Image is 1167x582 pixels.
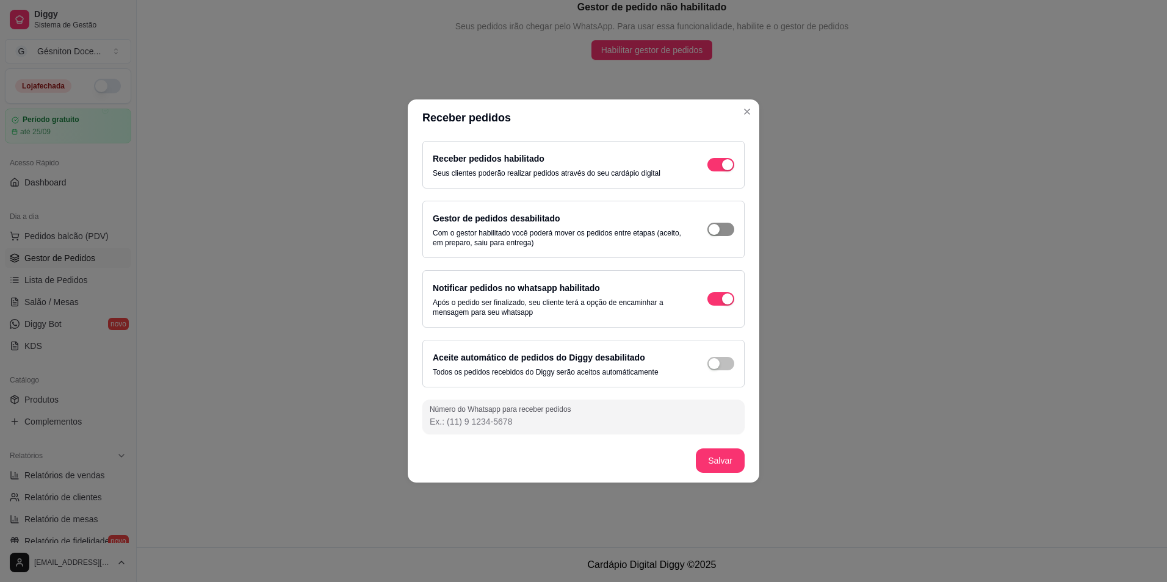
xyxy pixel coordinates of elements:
label: Número do Whatsapp para receber pedidos [430,404,575,414]
label: Gestor de pedidos desabilitado [433,214,560,223]
p: Seus clientes poderão realizar pedidos através do seu cardápio digital [433,168,660,178]
input: Número do Whatsapp para receber pedidos [430,415,737,428]
button: Salvar [696,448,745,473]
label: Aceite automático de pedidos do Diggy desabilitado [433,353,645,362]
p: Após o pedido ser finalizado, seu cliente terá a opção de encaminhar a mensagem para seu whatsapp [433,298,683,317]
p: Com o gestor habilitado você poderá mover os pedidos entre etapas (aceito, em preparo, saiu para ... [433,228,683,248]
header: Receber pedidos [408,99,759,136]
label: Notificar pedidos no whatsapp habilitado [433,283,600,293]
button: Close [737,102,757,121]
p: Todos os pedidos recebidos do Diggy serão aceitos automáticamente [433,367,659,377]
label: Receber pedidos habilitado [433,154,544,163]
